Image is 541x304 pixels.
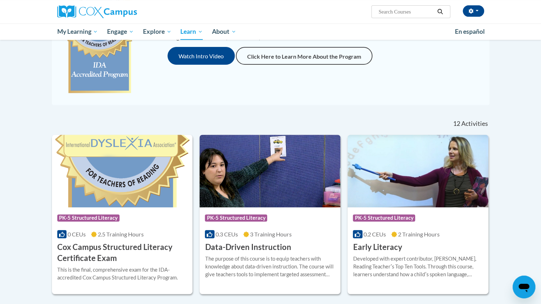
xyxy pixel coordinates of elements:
[138,23,176,40] a: Explore
[250,231,292,238] span: 3 Training Hours
[57,5,137,18] img: Cox Campus
[107,27,134,36] span: Engage
[52,135,193,207] img: Course Logo
[353,214,415,222] span: PK-5 Structured Literacy
[205,242,291,253] h3: Data-Driven Instruction
[364,231,386,238] span: 0.2 CEUs
[57,27,98,36] span: My Learning
[348,135,488,294] a: Course LogoPK-5 Structured Literacy0.2 CEUs2 Training Hours Early LiteracyDeveloped with expert c...
[180,27,203,36] span: Learn
[102,23,138,40] a: Engage
[398,231,440,238] span: 2 Training Hours
[52,135,193,294] a: Course LogoPK-5 Structured Literacy0 CEUs2.5 Training Hours Cox Campus Structured Literacy Certif...
[176,23,207,40] a: Learn
[205,255,335,278] div: The purpose of this course is to equip teachers with knowledge about data-driven instruction. The...
[57,266,187,282] div: This is the final, comprehensive exam for the IDA-accredited Cox Campus Structured Literacy Program.
[68,231,86,238] span: 0 CEUs
[57,214,120,222] span: PK-5 Structured Literacy
[216,231,238,238] span: 0.3 CEUs
[57,5,192,18] a: Cox Campus
[348,135,488,207] img: Course Logo
[168,47,235,65] button: Watch Intro Video
[200,135,340,207] img: Course Logo
[212,27,236,36] span: About
[463,5,484,17] button: Account Settings
[47,23,495,40] div: Main menu
[353,255,483,278] div: Developed with expert contributor, [PERSON_NAME], Reading Teacherʹs Top Ten Tools. Through this c...
[450,24,489,39] a: En español
[143,27,171,36] span: Explore
[236,47,372,65] a: Click Here to Learn More About the Program
[378,7,435,16] input: Search Courses
[353,242,402,253] h3: Early Literacy
[453,120,460,128] span: 12
[98,231,144,238] span: 2.5 Training Hours
[57,242,187,264] h3: Cox Campus Structured Literacy Certificate Exam
[207,23,241,40] a: About
[455,28,485,35] span: En español
[205,214,267,222] span: PK-5 Structured Literacy
[513,276,535,298] iframe: Button to launch messaging window
[53,23,103,40] a: My Learning
[461,120,488,128] span: Activities
[200,135,340,294] a: Course LogoPK-5 Structured Literacy0.3 CEUs3 Training Hours Data-Driven InstructionThe purpose of...
[435,7,445,16] button: Search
